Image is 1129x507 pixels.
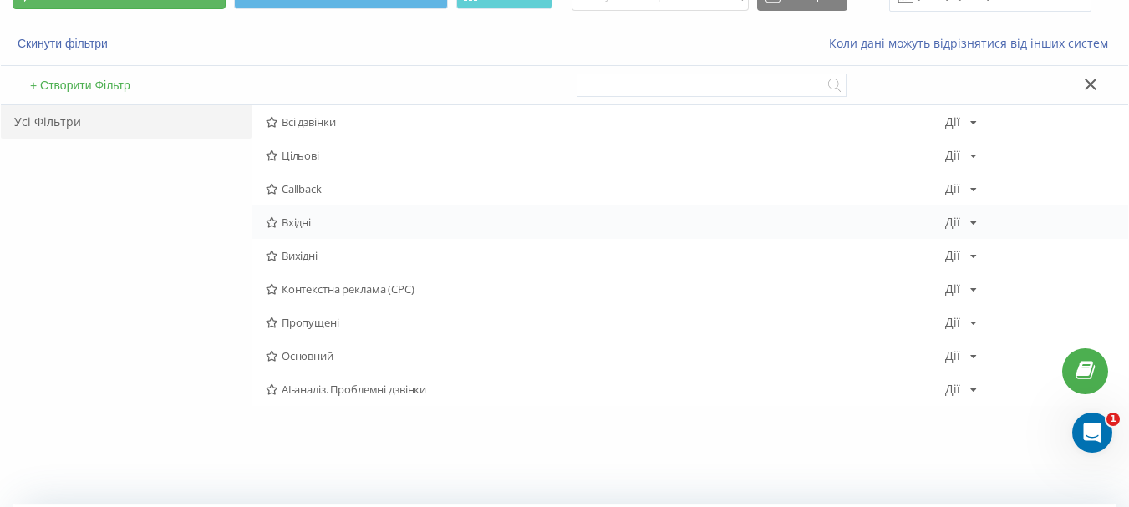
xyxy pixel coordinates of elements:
div: Дії [945,283,960,295]
button: + Створити Фільтр [25,78,135,93]
span: Контекстна реклама (CPC) [266,283,945,295]
span: Всі дзвінки [266,116,945,128]
div: Дії [945,183,960,195]
div: Усі Фільтри [1,105,252,139]
span: Callback [266,183,945,195]
span: Основний [266,350,945,362]
span: 1 [1106,413,1120,426]
span: Вихідні [266,250,945,261]
div: Дії [945,150,960,161]
span: Цільові [266,150,945,161]
span: Вхідні [266,216,945,228]
button: Скинути фільтри [13,36,116,51]
div: Дії [945,350,960,362]
div: Дії [945,250,960,261]
div: Дії [945,116,960,128]
div: Дії [945,317,960,328]
a: Коли дані можуть відрізнятися вiд інших систем [829,35,1116,51]
span: Пропущені [266,317,945,328]
span: AI-аналіз. Проблемні дзвінки [266,383,945,395]
iframe: Intercom live chat [1072,413,1112,453]
div: Дії [945,383,960,395]
div: Дії [945,216,960,228]
button: Закрити [1079,77,1103,94]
